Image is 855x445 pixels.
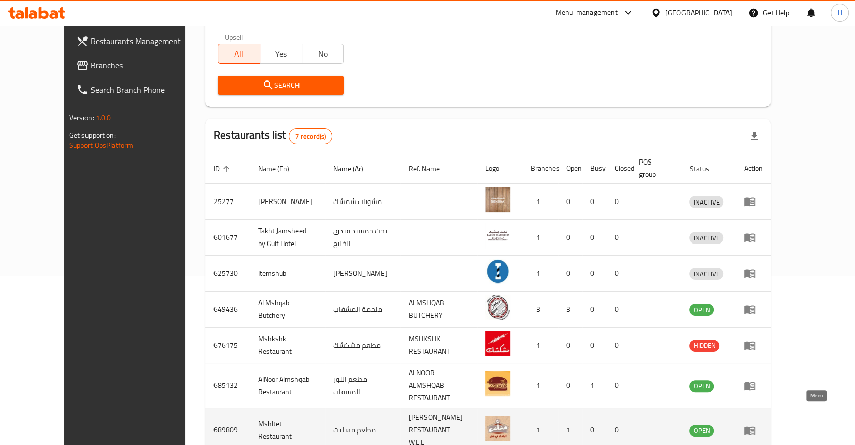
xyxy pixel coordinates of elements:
[744,195,762,208] div: Menu
[582,153,607,184] th: Busy
[226,79,335,92] span: Search
[607,184,631,220] td: 0
[523,328,558,363] td: 1
[639,156,669,180] span: POS group
[689,268,723,280] span: INACTIVE
[558,328,582,363] td: 0
[205,328,250,363] td: 676175
[523,292,558,328] td: 3
[837,7,842,18] span: H
[68,77,207,102] a: Search Branch Phone
[258,163,303,175] span: Name (En)
[96,111,111,125] span: 1.0.0
[306,47,340,61] span: No
[91,35,199,47] span: Restaurants Management
[582,328,607,363] td: 0
[607,292,631,328] td: 0
[485,416,510,441] img: Mshltet Restaurant
[205,184,250,220] td: 25277
[222,47,256,61] span: All
[582,256,607,292] td: 0
[302,44,344,64] button: No
[744,380,762,392] div: Menu
[689,304,714,316] span: OPEN
[689,340,719,351] span: HIDDEN
[260,44,302,64] button: Yes
[333,163,376,175] span: Name (Ar)
[218,76,344,95] button: Search
[689,340,719,352] div: HIDDEN
[555,7,618,19] div: Menu-management
[250,184,325,220] td: [PERSON_NAME]
[582,220,607,256] td: 0
[607,363,631,408] td: 0
[558,256,582,292] td: 0
[289,128,333,144] div: Total records count
[485,295,510,320] img: Al Mshqab Butchery
[523,256,558,292] td: 1
[325,363,400,408] td: مطعم النور المشقاب
[205,220,250,256] td: 601677
[736,153,771,184] th: Action
[485,223,510,248] img: Takht Jamsheed by Gulf Hotel
[250,328,325,363] td: Mshkshk Restaurant
[558,292,582,328] td: 3
[607,153,631,184] th: Closed
[485,371,510,396] img: AlNoor Almshqab Restaurant
[225,33,243,41] label: Upsell
[477,153,523,184] th: Logo
[523,184,558,220] td: 1
[689,163,722,175] span: Status
[558,184,582,220] td: 0
[264,47,298,61] span: Yes
[325,328,400,363] td: مطعم مشكشك
[325,256,400,292] td: [PERSON_NAME]
[205,256,250,292] td: 625730
[205,363,250,408] td: 685132
[250,256,325,292] td: Itemshub
[400,292,477,328] td: ALMSHQAB BUTCHERY
[744,303,762,315] div: Menu
[400,363,477,408] td: ALNOOR ALMSHQAB RESTAURANT
[607,256,631,292] td: 0
[325,184,400,220] td: مشويات شمشك
[69,111,94,125] span: Version:
[689,232,723,244] span: INACTIVE
[91,84,199,96] span: Search Branch Phone
[68,29,207,53] a: Restaurants Management
[689,380,714,392] span: OPEN
[400,328,477,363] td: MSHKSHK RESTAURANT
[744,267,762,279] div: Menu
[205,292,250,328] td: 649436
[558,220,582,256] td: 0
[607,328,631,363] td: 0
[250,292,325,328] td: Al Mshqab Butchery
[582,292,607,328] td: 0
[523,220,558,256] td: 1
[325,220,400,256] td: تخت جمشيد فندق الخليج
[213,128,332,144] h2: Restaurants list
[523,363,558,408] td: 1
[689,425,714,436] span: OPEN
[485,331,510,356] img: Mshkshk Restaurant
[523,153,558,184] th: Branches
[558,363,582,408] td: 0
[68,53,207,77] a: Branches
[325,292,400,328] td: ملحمة المشقاب
[665,7,732,18] div: [GEOGRAPHIC_DATA]
[689,196,723,208] span: INACTIVE
[558,153,582,184] th: Open
[213,163,233,175] span: ID
[744,231,762,244] div: Menu
[218,44,260,64] button: All
[91,59,199,71] span: Branches
[582,363,607,408] td: 1
[69,129,116,142] span: Get support on:
[250,363,325,408] td: AlNoor Almshqab Restaurant
[742,124,766,148] div: Export file
[408,163,452,175] span: Ref. Name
